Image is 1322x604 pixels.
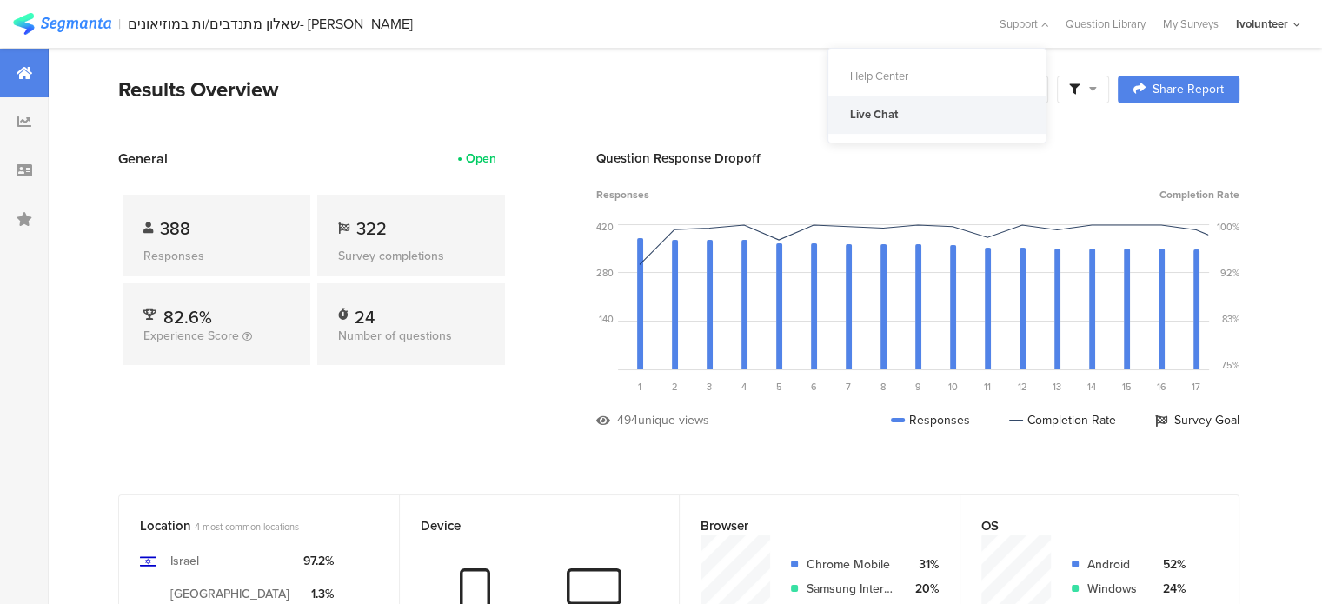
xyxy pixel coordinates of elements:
span: 7 [846,380,851,394]
div: [GEOGRAPHIC_DATA] [170,585,289,603]
div: Responses [143,247,289,265]
span: 17 [1192,380,1200,394]
span: 10 [948,380,958,394]
span: 3 [707,380,712,394]
span: 4 most common locations [195,520,299,534]
div: | [118,14,121,34]
div: 97.2% [303,552,334,570]
span: 6 [811,380,817,394]
div: unique views [638,411,709,429]
span: 388 [160,216,190,242]
div: Question Response Dropoff [596,149,1239,168]
div: 31% [908,555,939,574]
div: 83% [1222,312,1239,326]
span: 82.6% [163,304,212,330]
div: Android [1087,555,1141,574]
div: Support [1000,10,1048,37]
div: Open [466,149,496,168]
img: segmanta logo [13,13,111,35]
span: 1 [638,380,641,394]
span: 5 [776,380,782,394]
span: Responses [596,187,649,202]
span: 2 [672,380,678,394]
div: Results Overview [118,74,1008,105]
span: 13 [1053,380,1061,394]
div: Samsung Internet [807,580,894,598]
div: שאלון מתנדבים/ות במוזיאונים- [PERSON_NAME] [128,16,413,32]
span: 16 [1157,380,1166,394]
div: 1.3% [303,585,334,603]
div: 24% [1155,580,1186,598]
div: Israel [170,552,199,570]
div: 52% [1155,555,1186,574]
span: 4 [741,380,747,394]
span: Number of questions [338,327,452,345]
div: 20% [908,580,939,598]
div: 75% [1221,358,1239,372]
span: General [118,149,168,169]
div: 100% [1217,220,1239,234]
div: Device [421,516,630,535]
div: 280 [596,266,614,280]
a: My Surveys [1154,16,1227,32]
span: 322 [356,216,387,242]
div: 24 [355,304,375,322]
span: 14 [1087,380,1096,394]
div: Ivolunteer [1236,16,1288,32]
span: 15 [1122,380,1132,394]
div: Completion Rate [1009,411,1116,429]
div: Survey completions [338,247,484,265]
div: Chrome Mobile [807,555,894,574]
div: Browser [701,516,910,535]
span: 12 [1018,380,1027,394]
div: Responses [891,411,970,429]
span: 9 [915,380,921,394]
span: 11 [984,380,991,394]
div: Survey Goal [1155,411,1239,429]
a: Question Library [1057,16,1154,32]
a: Help Center [828,57,1046,96]
div: Location [140,516,349,535]
div: 140 [599,312,614,326]
span: Share Report [1153,83,1224,96]
span: 8 [880,380,886,394]
span: Experience Score [143,327,239,345]
div: 420 [596,220,614,234]
span: Completion Rate [1159,187,1239,202]
a: Live Chat [828,96,1046,134]
div: OS [981,516,1190,535]
div: 494 [617,411,638,429]
div: Windows [1087,580,1141,598]
div: 92% [1220,266,1239,280]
